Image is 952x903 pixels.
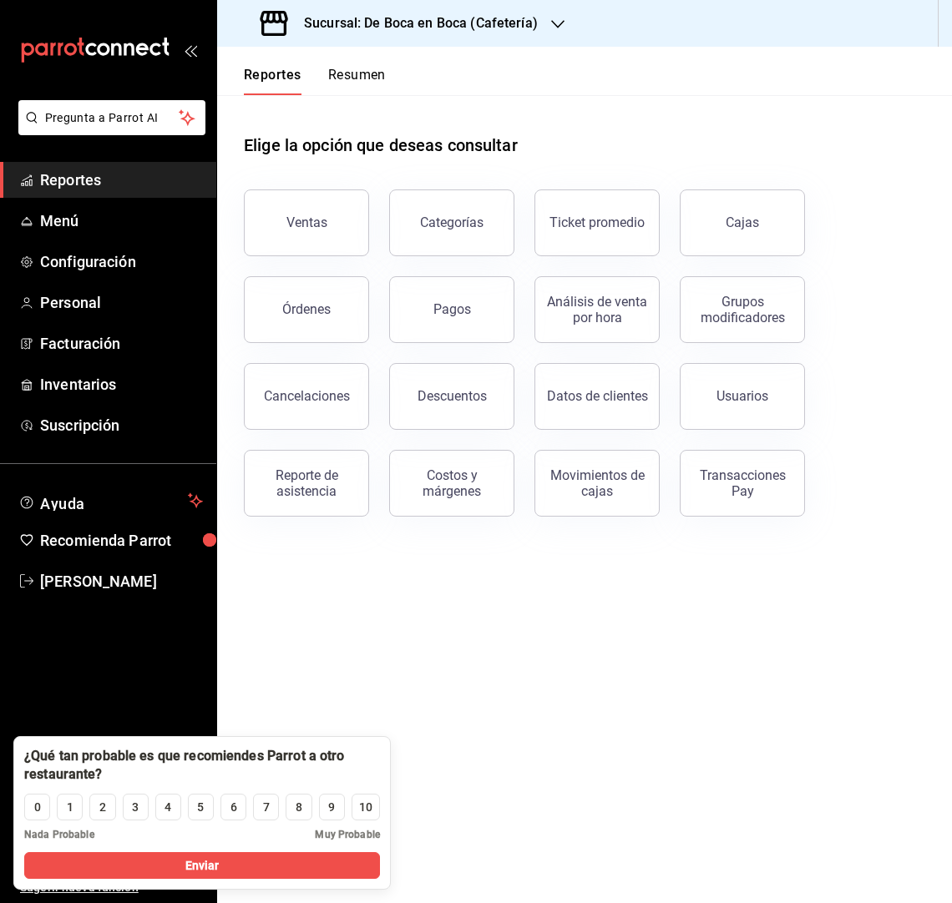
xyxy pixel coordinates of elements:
div: 5 [197,799,204,816]
button: 5 [188,794,214,820]
button: Costos y márgenes [389,450,514,517]
button: Órdenes [244,276,369,343]
div: Categorías [420,214,484,230]
button: Categorías [389,189,514,256]
button: Análisis de venta por hora [534,276,660,343]
div: Datos de clientes [547,388,648,404]
div: Usuarios [717,388,768,404]
span: [PERSON_NAME] [40,570,203,593]
div: 7 [263,799,270,816]
button: Reporte de asistencia [244,450,369,517]
button: Pregunta a Parrot AI [18,100,205,135]
div: 3 [132,799,139,816]
button: 4 [155,794,181,820]
span: Personal [40,291,203,314]
button: 2 [89,794,115,820]
button: Descuentos [389,363,514,430]
span: Enviar [185,857,220,875]
span: Ayuda [40,491,181,511]
h1: Elige la opción que deseas consultar [244,133,518,158]
span: Suscripción [40,414,203,436]
button: Pagos [389,276,514,343]
button: Reportes [244,67,301,95]
button: Cancelaciones [244,363,369,430]
div: 4 [165,799,171,816]
div: Ventas [286,214,327,230]
button: Usuarios [680,363,805,430]
button: 6 [220,794,246,820]
button: 9 [319,794,345,820]
div: 1 [67,799,73,816]
a: Pregunta a Parrot AI [12,121,205,139]
span: Muy Probable [315,827,380,842]
span: Menú [40,209,203,232]
div: Pagos [433,301,471,317]
div: 2 [99,799,106,816]
div: 10 [359,799,372,816]
button: 8 [286,794,311,820]
div: 0 [34,799,41,816]
div: Grupos modificadores [691,294,794,325]
button: Ventas [244,189,369,256]
div: Movimientos de cajas [545,467,649,499]
div: Análisis de venta por hora [545,294,649,325]
div: Cancelaciones [264,388,350,404]
button: Movimientos de cajas [534,450,660,517]
span: Reportes [40,169,203,191]
div: 9 [328,799,335,816]
button: Cajas [680,189,805,256]
button: Enviar [24,852,380,879]
span: Recomienda Parrot [40,529,203,552]
div: Órdenes [282,301,331,317]
h3: Sucursal: De Boca en Boca (Cafetería) [291,13,538,33]
div: Descuentos [418,388,487,404]
div: Reporte de asistencia [255,467,358,499]
span: Configuración [40,250,203,273]
button: Ticket promedio [534,189,660,256]
button: open_drawer_menu [184,43,197,57]
button: Resumen [328,67,386,95]
div: Ticket promedio [549,214,645,230]
div: Cajas [726,214,759,230]
span: Inventarios [40,373,203,396]
button: 7 [253,794,279,820]
div: 8 [296,799,302,816]
button: Grupos modificadores [680,276,805,343]
button: 3 [123,794,149,820]
button: Datos de clientes [534,363,660,430]
div: Transacciones Pay [691,467,794,499]
div: 6 [230,799,237,816]
button: 10 [352,794,380,820]
button: 1 [57,794,83,820]
button: 0 [24,794,50,820]
span: Nada Probable [24,827,94,842]
div: navigation tabs [244,67,386,95]
div: Costos y márgenes [400,467,504,499]
button: Transacciones Pay [680,450,805,517]
span: Pregunta a Parrot AI [45,109,180,127]
span: Facturación [40,332,203,355]
div: ¿Qué tan probable es que recomiendes Parrot a otro restaurante? [24,747,380,784]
